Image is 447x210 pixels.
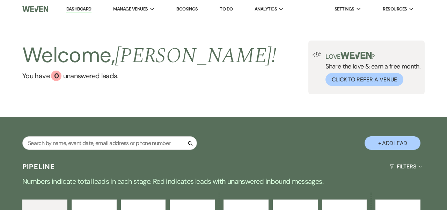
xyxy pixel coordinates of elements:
h2: Welcome, [22,41,276,71]
button: + Add Lead [365,136,420,150]
a: To Do [220,6,233,12]
a: You have 0 unanswered leads. [22,71,276,81]
a: Bookings [176,6,198,12]
button: Filters [387,157,425,176]
img: weven-logo-green.svg [340,52,372,59]
span: Analytics [255,6,277,13]
h3: Pipeline [22,162,55,172]
span: Settings [335,6,354,13]
span: [PERSON_NAME] ! [115,40,276,72]
img: loud-speaker-illustration.svg [313,52,321,57]
a: Dashboard [66,6,91,13]
p: Love ? [325,52,420,60]
img: Weven Logo [22,2,48,16]
div: 0 [51,71,61,81]
button: Click to Refer a Venue [325,73,403,86]
input: Search by name, event date, email address or phone number [22,136,197,150]
span: Manage Venues [113,6,148,13]
div: Share the love & earn a free month. [321,52,420,86]
span: Resources [383,6,407,13]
